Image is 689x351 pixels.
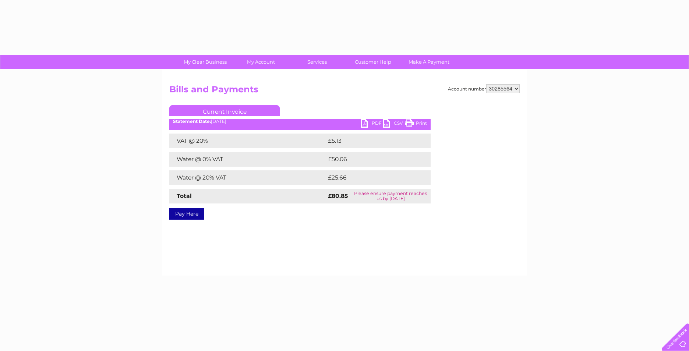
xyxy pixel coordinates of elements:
[177,192,192,199] strong: Total
[328,192,348,199] strong: £80.85
[351,189,431,203] td: Please ensure payment reaches us by [DATE]
[326,134,412,148] td: £5.13
[169,84,520,98] h2: Bills and Payments
[175,55,236,69] a: My Clear Business
[361,119,383,130] a: PDF
[448,84,520,93] div: Account number
[383,119,405,130] a: CSV
[399,55,459,69] a: Make A Payment
[405,119,427,130] a: Print
[326,170,416,185] td: £25.66
[169,170,326,185] td: Water @ 20% VAT
[287,55,347,69] a: Services
[343,55,403,69] a: Customer Help
[169,119,431,124] div: [DATE]
[169,152,326,167] td: Water @ 0% VAT
[326,152,416,167] td: £50.06
[231,55,291,69] a: My Account
[169,134,326,148] td: VAT @ 20%
[169,208,204,220] a: Pay Here
[169,105,280,116] a: Current Invoice
[173,118,211,124] b: Statement Date:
